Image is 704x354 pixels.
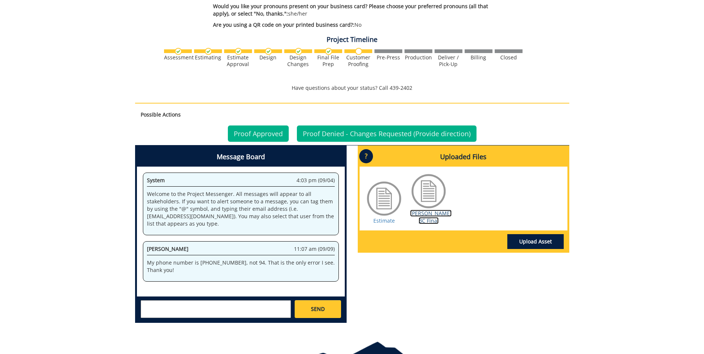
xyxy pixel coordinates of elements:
img: no [355,48,362,55]
p: Welcome to the Project Messenger. All messages will appear to all stakeholders. If you want to al... [147,190,335,227]
a: [PERSON_NAME] BC Final [410,210,452,224]
a: SEND [295,300,341,318]
h4: Message Board [137,147,345,167]
span: Are you using a QR code on your printed business card?: [213,21,354,28]
div: Estimating [194,54,222,61]
div: Assessment [164,54,192,61]
img: checkmark [175,48,182,55]
div: Closed [495,54,523,61]
div: Design Changes [284,54,312,68]
p: ? [359,149,373,163]
span: System [147,177,165,184]
img: checkmark [205,48,212,55]
p: My phone number is [PHONE_NUMBER], not 94. That is the only error I see. Thank you! [147,259,335,274]
span: 4:03 pm (09/04) [297,177,335,184]
span: Would you like your pronouns present on your business card? Please choose your preferred pronouns... [213,3,488,17]
p: Have questions about your status? Call 439-2402 [135,84,569,92]
div: Final File Prep [314,54,342,68]
a: Proof Denied - Changes Requested (Provide direction) [297,125,477,142]
a: Upload Asset [507,234,564,249]
strong: Possible Actions [141,111,181,118]
div: Design [254,54,282,61]
span: 11:07 am (09/09) [294,245,335,253]
div: Customer Proofing [344,54,372,68]
p: she/her [213,3,504,17]
div: Billing [465,54,492,61]
img: checkmark [235,48,242,55]
div: Deliver / Pick-Up [435,54,462,68]
img: checkmark [325,48,332,55]
span: [PERSON_NAME] [147,245,189,252]
div: Pre-Press [374,54,402,61]
div: Production [405,54,432,61]
a: Estimate [373,217,395,224]
textarea: messageToSend [141,300,291,318]
span: SEND [311,305,325,313]
div: Estimate Approval [224,54,252,68]
img: checkmark [295,48,302,55]
a: Proof Approved [228,125,289,142]
h4: Project Timeline [135,36,569,43]
p: No [213,21,504,29]
img: checkmark [265,48,272,55]
h4: Uploaded Files [360,147,567,167]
